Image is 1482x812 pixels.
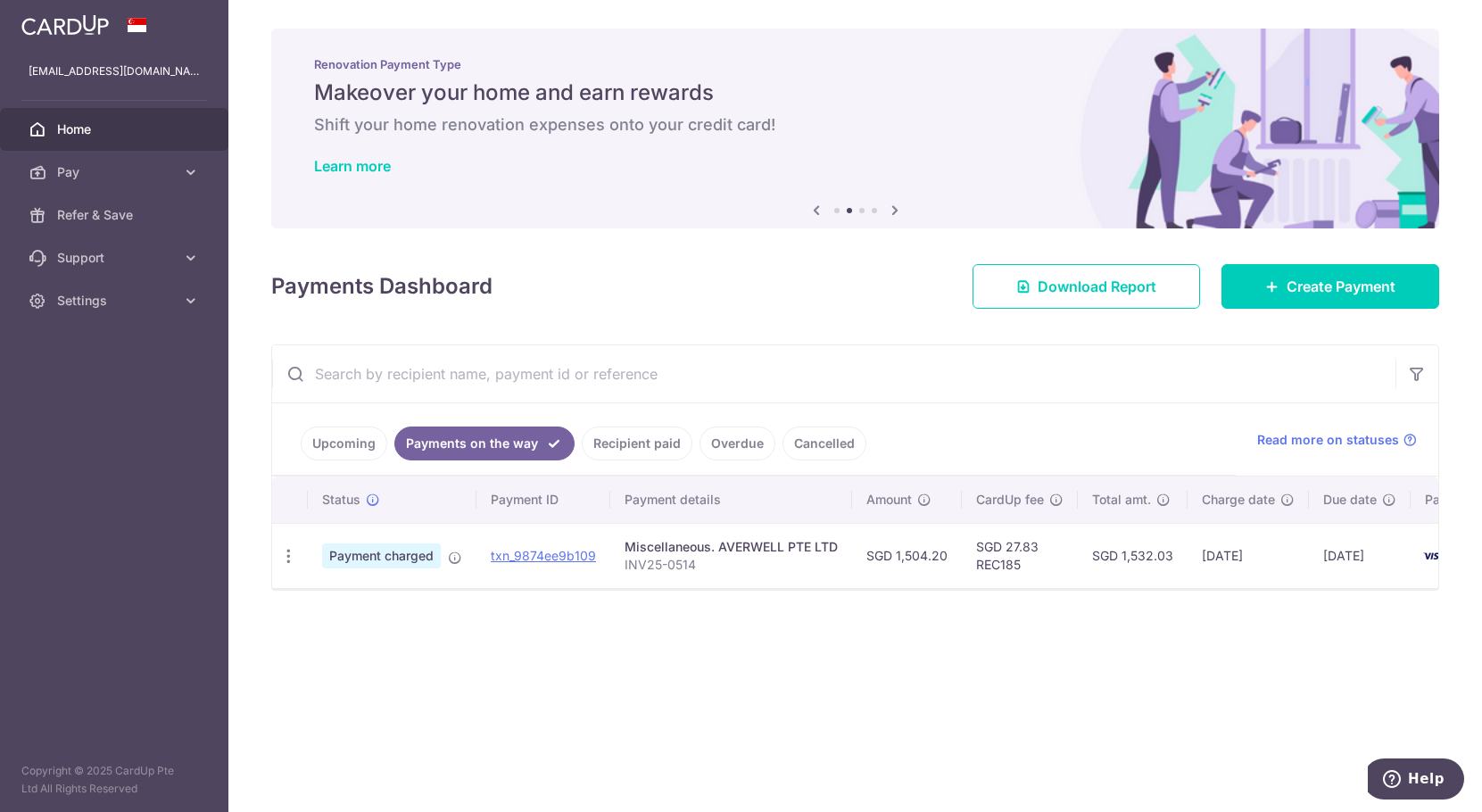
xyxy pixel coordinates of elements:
[1368,758,1464,803] iframe: Opens a widget where you can find more information
[57,292,175,310] span: Settings
[700,427,775,460] a: Overdue
[57,206,175,224] span: Refer & Save
[314,57,1396,71] p: Renovation Payment Type
[491,548,596,563] a: txn_9874ee9b109
[322,491,360,509] span: Status
[1202,491,1275,509] span: Charge date
[57,120,175,138] span: Home
[1221,264,1439,309] a: Create Payment
[976,491,1044,509] span: CardUp fee
[314,114,1396,136] h6: Shift your home renovation expenses onto your credit card!
[21,14,109,36] img: CardUp
[866,491,912,509] span: Amount
[314,157,391,175] a: Learn more
[1416,545,1452,567] img: Bank Card
[1323,491,1377,509] span: Due date
[29,62,200,80] p: [EMAIL_ADDRESS][DOMAIN_NAME]
[1092,491,1151,509] span: Total amt.
[57,249,175,267] span: Support
[852,523,962,588] td: SGD 1,504.20
[582,427,692,460] a: Recipient paid
[271,29,1439,228] img: Renovation banner
[1287,276,1395,297] span: Create Payment
[782,427,866,460] a: Cancelled
[314,79,1396,107] h5: Makeover your home and earn rewards
[57,163,175,181] span: Pay
[1257,431,1399,449] span: Read more on statuses
[1078,523,1188,588] td: SGD 1,532.03
[973,264,1200,309] a: Download Report
[1257,431,1417,449] a: Read more on statuses
[476,476,610,523] th: Payment ID
[1188,523,1309,588] td: [DATE]
[271,270,493,302] h4: Payments Dashboard
[1038,276,1156,297] span: Download Report
[625,556,838,574] p: INV25-0514
[1309,523,1411,588] td: [DATE]
[962,523,1078,588] td: SGD 27.83 REC185
[625,538,838,556] div: Miscellaneous. AVERWELL PTE LTD
[394,427,575,460] a: Payments on the way
[272,345,1395,402] input: Search by recipient name, payment id or reference
[322,543,441,568] span: Payment charged
[301,427,387,460] a: Upcoming
[610,476,852,523] th: Payment details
